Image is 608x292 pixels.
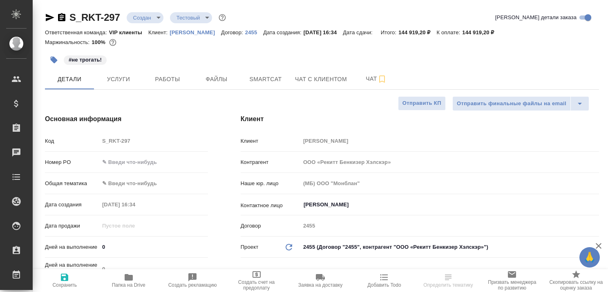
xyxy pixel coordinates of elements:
[457,99,566,108] span: Отправить финальные файлы на email
[45,137,99,145] p: Код
[241,114,599,124] h4: Клиент
[549,279,603,291] span: Скопировать ссылку на оценку заказа
[63,56,107,63] span: не трогать!
[99,199,171,210] input: Пустое поле
[127,12,163,23] div: Создан
[241,158,300,166] p: Контрагент
[45,243,99,251] p: Дней на выполнение
[99,241,208,253] input: ✎ Введи что-нибудь
[52,282,77,288] span: Сохранить
[300,240,599,254] div: 2455 (Договор "2455", контрагент "ООО «Рекитт Бенкизер Хэлскэр»")
[168,282,217,288] span: Создать рекламацию
[57,13,67,22] button: Скопировать ссылку
[109,29,148,35] p: VIP клиенты
[241,222,300,230] p: Договор
[221,29,245,35] p: Договор:
[300,220,599,232] input: Пустое поле
[45,39,92,45] p: Маржинальность:
[452,96,571,111] button: Отправить финальные файлы на email
[579,247,600,268] button: 🙏
[170,29,221,35] a: [PERSON_NAME]
[377,74,387,84] svg: Подписаться
[462,29,500,35] p: 144 919,20 ₽
[45,201,99,209] p: Дата создания
[423,282,473,288] span: Определить тематику
[295,74,347,84] span: Чат с клиентом
[241,137,300,145] p: Клиент
[398,96,446,111] button: Отправить КП
[304,29,343,35] p: [DATE] 16:34
[224,269,288,292] button: Создать счет на предоплату
[45,13,55,22] button: Скопировать ссылку для ЯМессенджера
[300,177,599,189] input: Пустое поле
[300,135,599,147] input: Пустое поле
[174,14,203,21] button: Тестовый
[99,263,208,275] input: Пустое поле
[148,29,170,35] p: Клиент:
[352,269,416,292] button: Добавить Todo
[241,179,300,188] p: Наше юр. лицо
[263,29,303,35] p: Дата создания:
[99,135,208,147] input: Пустое поле
[245,29,263,35] a: 2455
[45,51,63,69] button: Добавить тэг
[45,222,99,230] p: Дата продажи
[288,269,352,292] button: Заявка на доставку
[45,261,99,277] p: Дней на выполнение (авт.)
[99,177,208,190] div: ✎ Введи что-нибудь
[217,12,228,23] button: Доп статусы указывают на важность/срочность заказа
[69,56,102,64] p: #не трогать!
[197,74,236,84] span: Файлы
[367,282,401,288] span: Добавить Todo
[437,29,463,35] p: К оплате:
[485,279,539,291] span: Призвать менеджера по развитию
[241,201,300,210] p: Контактное лицо
[161,269,224,292] button: Создать рекламацию
[229,279,283,291] span: Создать счет на предоплату
[416,269,480,292] button: Определить тематику
[99,220,171,232] input: Пустое поле
[495,13,577,22] span: [PERSON_NAME] детали заказа
[357,74,396,84] span: Чат
[45,114,208,124] h4: Основная информация
[50,74,89,84] span: Детали
[583,249,597,266] span: 🙏
[45,179,99,188] p: Общая тематика
[45,29,109,35] p: Ответственная команда:
[241,243,259,251] p: Проект
[99,156,208,168] input: ✎ Введи что-нибудь
[107,37,118,48] button: 0.00 RUB;
[112,282,145,288] span: Папка на Drive
[131,14,154,21] button: Создан
[544,269,608,292] button: Скопировать ссылку на оценку заказа
[402,99,441,108] span: Отправить КП
[92,39,107,45] p: 100%
[45,158,99,166] p: Номер PO
[300,156,599,168] input: Пустое поле
[452,96,589,111] div: split button
[298,282,342,288] span: Заявка на доставку
[69,12,120,23] a: S_RKT-297
[148,74,187,84] span: Работы
[343,29,374,35] p: Дата сдачи:
[102,179,198,188] div: ✎ Введи что-нибудь
[99,74,138,84] span: Услуги
[480,269,544,292] button: Призвать менеджера по развитию
[381,29,398,35] p: Итого:
[595,204,596,206] button: Open
[96,269,160,292] button: Папка на Drive
[33,269,96,292] button: Сохранить
[398,29,436,35] p: 144 919,20 ₽
[246,74,285,84] span: Smartcat
[170,12,212,23] div: Создан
